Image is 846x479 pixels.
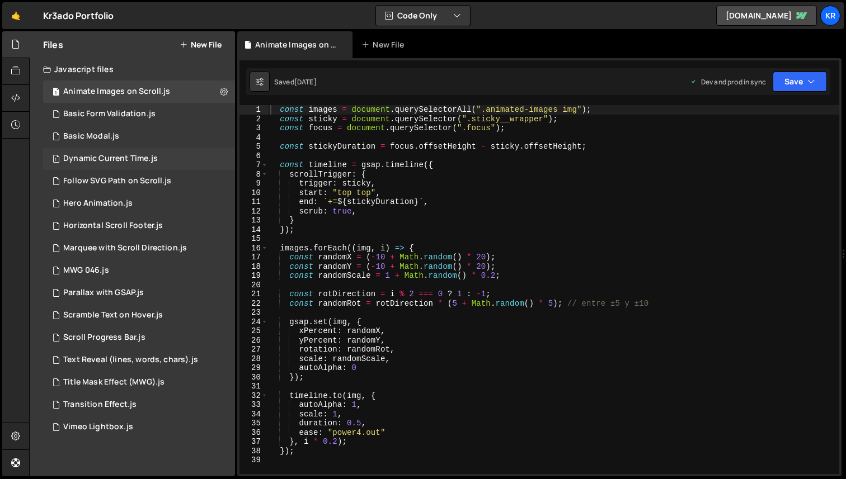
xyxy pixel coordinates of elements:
div: 11 [239,197,268,207]
div: 29 [239,363,268,373]
div: Parallax with GSAP.js [63,288,144,298]
div: 16235/44390.js [43,393,235,416]
div: 23 [239,308,268,317]
div: New File [361,39,408,50]
div: [DATE] [294,77,317,87]
div: 22 [239,299,268,309]
div: 10 [239,188,268,198]
div: 16235/43854.js [43,259,235,282]
div: 16235/43728.js [43,192,235,215]
div: 9 [239,179,268,188]
div: 13 [239,216,268,225]
div: 7 [239,160,268,170]
div: Saved [274,77,317,87]
div: Horizontal Scroll Footer.js [63,221,163,231]
div: 16235/43726.js [43,148,235,170]
div: 4 [239,133,268,143]
div: 14 [239,225,268,235]
button: Save [773,72,827,92]
div: Basic Modal.js [63,131,119,141]
button: Code Only [376,6,470,26]
div: 35 [239,419,268,428]
span: 1 [53,88,59,97]
div: 16235/43730.js [43,349,235,371]
a: kr [820,6,840,26]
div: Text Reveal (lines, words, chars).js [63,355,198,365]
div: Dynamic Current Time.js [63,154,158,164]
div: Vimeo Lightbox.js [63,422,133,432]
div: 16 [239,244,268,253]
div: Scramble Text on Hover.js [63,310,163,320]
div: Scroll Progress Bar.js [63,333,145,343]
a: [DOMAIN_NAME] [716,6,817,26]
div: 16235/44151.js [43,125,235,148]
div: 26 [239,336,268,345]
div: 19 [239,271,268,281]
div: 16235/43731.js [43,371,235,393]
div: 32 [239,391,268,401]
div: 16235/43729.js [43,237,235,259]
div: 18 [239,262,268,272]
div: Javascript files [30,58,235,80]
div: Follow SVG Path on Scroll.js [63,176,171,186]
div: 37 [239,437,268,447]
div: Transition Effect.js [63,400,137,410]
div: 16235/43732.js [43,80,235,103]
span: 1 [53,155,59,164]
div: 21 [239,290,268,299]
button: New File [180,40,222,49]
div: 16235/43727.js [43,282,235,304]
a: 🤙 [2,2,30,29]
div: 3 [239,124,268,133]
div: 2 [239,115,268,124]
div: 1 [239,105,268,115]
div: 16235/44388.js [43,304,235,326]
h2: Files [43,39,63,51]
div: 30 [239,373,268,382]
div: 36 [239,428,268,438]
div: Basic Form Validation.js [63,109,156,119]
div: Marquee with Scroll Direction.js [63,243,187,253]
div: Hero Animation.js [63,198,133,208]
div: 38 [239,447,268,456]
div: 24 [239,317,268,327]
div: 39 [239,456,268,465]
div: 16235/44153.js [43,103,235,125]
div: 16235/43875.js [43,170,235,192]
div: 8 [239,170,268,179]
div: Animate Images on Scroll.js [63,87,170,97]
div: 33 [239,400,268,410]
div: Kr3ado Portfolio [43,9,114,22]
div: 16235/44310.js [43,416,235,438]
div: Title Mask Effect (MWG).js [63,377,164,387]
div: 27 [239,345,268,354]
div: Dev and prod in sync [690,77,766,87]
div: 17 [239,253,268,262]
div: 6 [239,151,268,161]
div: 16235/43725.js [43,326,235,349]
div: 28 [239,354,268,364]
div: 34 [239,410,268,419]
div: MWG 046.js [63,265,109,276]
div: 5 [239,142,268,151]
div: 16235/43859.js [43,215,235,237]
div: 31 [239,382,268,391]
div: 12 [239,207,268,216]
div: 20 [239,281,268,290]
div: 25 [239,326,268,336]
div: 15 [239,234,268,244]
div: Animate Images on Scroll.js [255,39,339,50]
